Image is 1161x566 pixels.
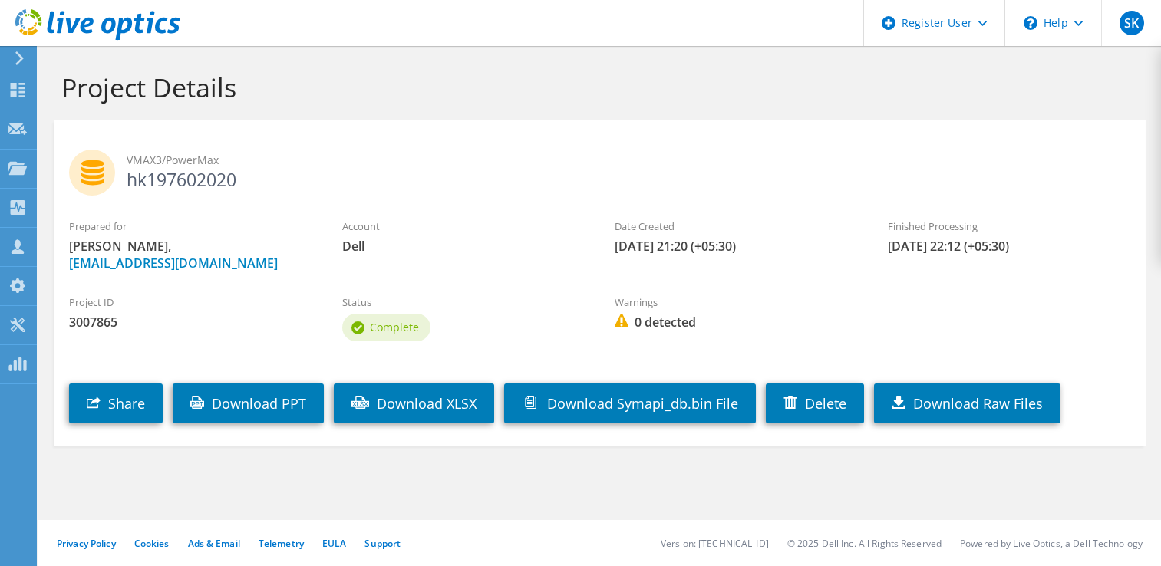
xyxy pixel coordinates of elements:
[259,537,304,550] a: Telemetry
[342,295,585,310] label: Status
[661,537,769,550] li: Version: [TECHNICAL_ID]
[342,219,585,234] label: Account
[1120,11,1144,35] span: SK
[69,383,163,423] a: Share
[615,295,857,310] label: Warnings
[322,537,346,550] a: EULA
[888,238,1130,255] span: [DATE] 22:12 (+05:30)
[766,383,864,423] a: Delete
[69,238,312,271] span: [PERSON_NAME],
[69,295,312,310] label: Project ID
[334,383,494,423] a: Download XLSX
[615,314,857,331] span: 0 detected
[57,537,116,550] a: Privacy Policy
[370,320,419,334] span: Complete
[69,314,312,331] span: 3007865
[134,537,170,550] a: Cookies
[787,537,942,550] li: © 2025 Dell Inc. All Rights Reserved
[69,219,312,234] label: Prepared for
[61,71,1130,104] h1: Project Details
[364,537,401,550] a: Support
[69,150,1130,188] h2: hk197602020
[69,255,278,271] a: [EMAIL_ADDRESS][DOMAIN_NAME]
[960,537,1143,550] li: Powered by Live Optics, a Dell Technology
[342,238,585,255] span: Dell
[127,152,1130,169] span: VMAX3/PowerMax
[188,537,240,550] a: Ads & Email
[888,219,1130,234] label: Finished Processing
[504,383,756,423] a: Download Symapi_db.bin File
[615,238,857,255] span: [DATE] 21:20 (+05:30)
[615,219,857,234] label: Date Created
[874,383,1060,423] a: Download Raw Files
[1024,16,1037,30] svg: \n
[173,383,324,423] a: Download PPT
